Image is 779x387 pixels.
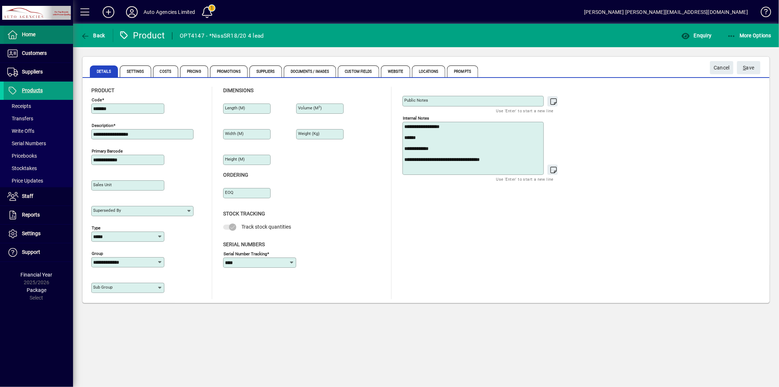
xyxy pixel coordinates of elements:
button: Cancel [710,61,733,74]
span: Pricing [180,65,208,77]
mat-label: Volume (m ) [298,105,322,110]
span: Enquiry [681,33,711,38]
span: Package [27,287,46,293]
span: Home [22,31,35,37]
div: [PERSON_NAME] [PERSON_NAME][EMAIL_ADDRESS][DOMAIN_NAME] [584,6,748,18]
button: Save [737,61,760,74]
span: Settings [120,65,151,77]
span: Locations [412,65,445,77]
span: Receipts [7,103,31,109]
span: Stocktakes [7,165,37,171]
mat-label: Type [92,225,100,230]
mat-label: Primary barcode [92,149,123,154]
span: Promotions [210,65,248,77]
span: Price Updates [7,178,43,184]
a: Support [4,243,73,262]
span: Transfers [7,116,33,121]
span: Custom Fields [338,65,379,77]
span: Pricebooks [7,153,37,159]
mat-hint: Use 'Enter' to start a new line [496,175,554,183]
span: Product [91,87,114,93]
a: Write Offs [4,125,73,137]
button: Profile [120,5,144,19]
mat-label: Sub group [93,285,112,290]
span: Documents / Images [284,65,336,77]
a: Staff [4,187,73,206]
span: Ordering [223,172,248,178]
a: Transfers [4,112,73,125]
span: S [743,65,746,71]
a: Customers [4,44,73,63]
span: Stock Tracking [223,211,265,217]
span: Details [90,65,118,77]
mat-label: Group [92,251,103,256]
button: Add [97,5,120,19]
a: Receipts [4,100,73,112]
a: Knowledge Base [755,1,770,25]
span: Customers [22,50,47,56]
mat-label: Description [92,123,113,128]
mat-label: Internal Notes [403,116,429,121]
span: Track stock quantities [241,224,291,230]
mat-label: Height (m) [225,157,245,162]
a: Home [4,26,73,44]
mat-label: Code [92,97,102,102]
span: Serial Numbers [223,241,265,247]
a: Price Updates [4,174,73,187]
button: More Options [725,29,774,42]
span: Financial Year [21,272,53,278]
a: Pricebooks [4,150,73,162]
mat-label: EOQ [225,190,233,195]
a: Settings [4,225,73,243]
a: Serial Numbers [4,137,73,150]
div: Product [119,30,165,41]
a: Stocktakes [4,162,73,174]
mat-label: Sales unit [93,182,112,187]
div: OPT4147 - *NissSR18/20 4 lead [180,30,264,42]
span: Settings [22,230,41,236]
span: Prompts [447,65,478,77]
span: Staff [22,193,33,199]
a: Suppliers [4,63,73,81]
span: Reports [22,212,40,218]
a: Reports [4,206,73,224]
span: Dimensions [223,87,253,93]
span: Back [81,33,105,38]
div: Auto Agencies Limited [144,6,195,18]
mat-label: Serial Number tracking [224,251,267,256]
span: More Options [727,33,772,38]
mat-label: Public Notes [404,98,428,103]
mat-hint: Use 'Enter' to start a new line [496,106,554,115]
mat-label: Superseded by [93,208,121,213]
span: ave [743,62,755,74]
span: Suppliers [249,65,282,77]
button: Enquiry [679,29,713,42]
span: Serial Numbers [7,140,46,146]
span: Write Offs [7,128,34,134]
span: Costs [153,65,179,77]
sup: 3 [318,105,320,109]
span: Website [381,65,410,77]
span: Suppliers [22,69,43,75]
span: Support [22,249,40,255]
mat-label: Length (m) [225,105,245,110]
mat-label: Width (m) [225,131,244,136]
button: Back [79,29,107,42]
span: Products [22,87,43,93]
span: Cancel [714,62,730,74]
mat-label: Weight (Kg) [298,131,320,136]
app-page-header-button: Back [73,29,113,42]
